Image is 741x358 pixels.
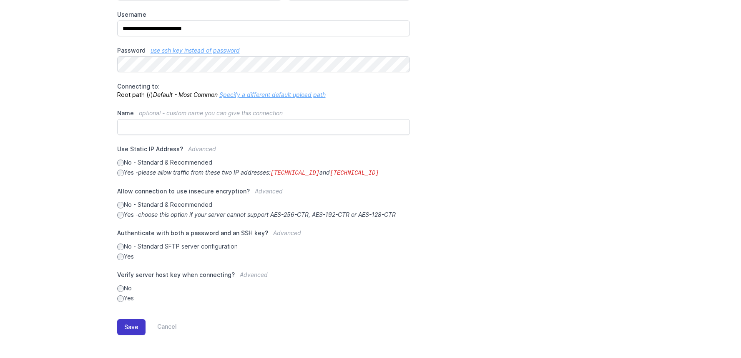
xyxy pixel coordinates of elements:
[188,145,216,152] span: Advanced
[117,158,410,167] label: No - Standard & Recommended
[117,229,410,242] label: Authenticate with both a password and an SSH key?
[117,212,124,218] input: Yes -choose this option if your server cannot support AES-256-CTR, AES-192-CTR or AES-128-CTR
[117,295,124,302] input: Yes
[330,170,379,176] code: [TECHNICAL_ID]
[117,271,410,284] label: Verify server host key when connecting?
[219,91,326,98] a: Specify a different default upload path
[117,187,410,201] label: Allow connection to use insecure encryption?
[117,109,410,117] label: Name
[117,83,160,90] span: Connecting to:
[117,168,410,177] label: Yes -
[117,284,410,292] label: No
[117,211,410,219] label: Yes -
[699,316,731,348] iframe: Drift Widget Chat Controller
[117,82,410,99] p: Root path (/)
[117,252,410,261] label: Yes
[117,254,124,260] input: Yes
[117,319,146,335] button: Save
[117,294,410,302] label: Yes
[139,109,283,117] span: optional - custom name you can give this connection
[117,46,410,55] label: Password
[138,169,379,176] i: please allow traffic from these two IP addresses: and
[117,242,410,251] label: No - Standard SFTP server configuration
[117,145,410,158] label: Use Static IP Address?
[273,229,301,236] span: Advanced
[153,91,218,98] i: Default - Most Common
[117,201,410,209] label: No - Standard & Recommended
[151,47,240,54] a: use ssh key instead of password
[255,188,283,195] span: Advanced
[271,170,320,176] code: [TECHNICAL_ID]
[240,271,268,278] span: Advanced
[117,160,124,166] input: No - Standard & Recommended
[117,202,124,208] input: No - Standard & Recommended
[117,10,410,19] label: Username
[117,170,124,176] input: Yes -please allow traffic from these two IP addresses:[TECHNICAL_ID]and[TECHNICAL_ID]
[146,319,177,335] a: Cancel
[138,211,396,218] i: choose this option if your server cannot support AES-256-CTR, AES-192-CTR or AES-128-CTR
[117,285,124,292] input: No
[117,244,124,250] input: No - Standard SFTP server configuration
